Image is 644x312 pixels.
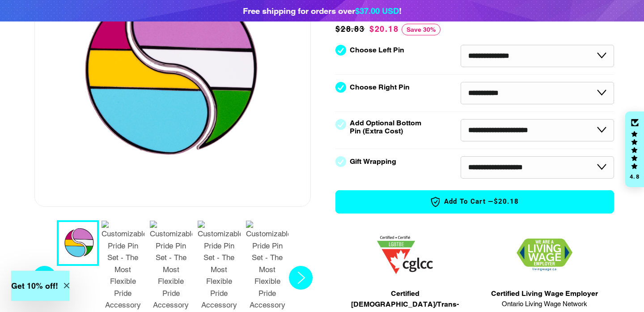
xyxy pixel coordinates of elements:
[350,119,425,135] label: Add Optional Bottom Pin (Extra Cost)
[349,196,600,208] span: Add to Cart —
[369,24,399,34] span: $20.18
[350,158,396,166] label: Gift Wrapping
[377,236,433,274] img: 1705457225.png
[402,24,441,35] span: Save 30%
[355,6,399,16] span: $37.00 USD
[491,288,598,299] span: Certified Living Wage Employer
[243,4,402,17] div: Free shipping for orders over !
[625,111,644,188] div: Click to open Judge.me floating reviews tab
[629,174,640,180] div: 4.8
[335,190,614,214] button: Add to Cart —$20.18
[494,197,519,206] span: $20.18
[491,299,598,309] span: Ontario Living Wage Network
[57,220,99,266] button: 1 / 9
[517,239,572,271] img: 1706832627.png
[350,83,410,91] label: Choose Right Pin
[350,46,404,54] label: Choose Left Pin
[335,23,367,35] span: $28.83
